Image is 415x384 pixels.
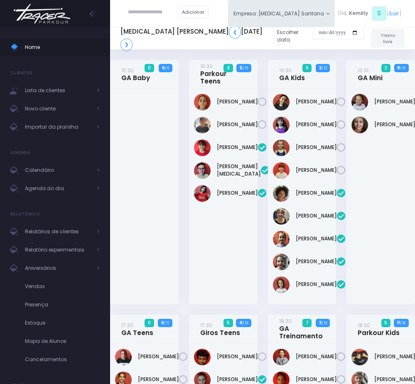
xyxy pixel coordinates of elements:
[273,139,290,156] img: Manuela Andrade Bertolla
[25,336,100,347] span: Mapa de Alunos
[243,320,248,325] small: / 10
[349,10,368,17] span: Kemilly
[351,94,368,110] img: Malu Souza de Carvalho
[217,189,258,197] a: [PERSON_NAME]
[217,98,258,105] a: [PERSON_NAME]
[397,320,400,326] strong: 11
[351,117,368,133] img: Maria Helena Coelho Mariano
[178,6,209,18] a: Adicionar
[200,63,213,70] small: 16:30
[25,354,100,365] span: Cancelamentos
[229,26,241,38] a: ❮
[296,235,337,242] a: [PERSON_NAME]
[358,66,383,82] a: 16:31GA Mini
[200,321,240,337] a: 17:30Giros Teens
[358,321,400,337] a: 18:30Parkour Kids
[161,320,164,326] strong: 6
[194,139,211,156] img: Anna Helena Roque Silva
[243,66,248,71] small: / 10
[273,231,290,247] img: Lara Prado Pfefer
[25,299,100,310] span: Presença
[397,65,400,71] strong: 8
[273,254,290,270] img: Mariana Garzuzi Palma
[194,349,211,365] img: João Pedro Oliveira de Meneses
[10,144,31,161] h4: Agenda
[25,42,100,53] span: Home
[25,318,100,328] span: Estoque
[165,66,169,71] small: / 6
[296,353,337,360] a: [PERSON_NAME]
[115,349,132,365] img: Ana Clara Martins Silva
[194,185,211,202] img: Lorena mie sato ayres
[389,10,399,17] a: Sair
[10,65,32,81] h4: Clientes
[121,66,150,82] a: 15:30GA Baby
[296,166,337,174] a: [PERSON_NAME]
[279,67,292,74] small: 16:30
[279,318,292,325] small: 18:30
[25,85,91,96] span: Lista de clientes
[217,121,258,128] a: [PERSON_NAME]
[322,66,327,71] small: / 12
[223,319,233,327] span: 5
[145,64,154,72] span: 0
[25,122,91,132] span: Importar da planilha
[400,66,405,71] small: / 10
[381,319,390,327] span: 5
[296,212,337,220] a: [PERSON_NAME]
[279,66,305,82] a: 16:30GA Kids
[121,321,153,337] a: 17:30GA Teens
[200,322,212,329] small: 17:30
[25,103,91,114] span: Novo cliente
[296,121,337,128] a: [PERSON_NAME]
[296,258,337,265] a: [PERSON_NAME]
[162,65,165,71] strong: 6
[240,65,243,71] strong: 5
[194,94,211,110] img: Anna Júlia Roque Silva
[138,353,179,360] a: [PERSON_NAME]
[121,322,133,329] small: 17:30
[335,5,405,22] div: [ ]
[217,353,258,360] a: [PERSON_NAME]
[120,39,133,51] a: ❯
[322,320,327,325] small: / 12
[25,183,91,194] span: Agenda do dia
[273,276,290,293] img: Nina Diniz Scatena Alves
[296,98,337,105] a: [PERSON_NAME]
[371,29,405,48] a: Treino livre
[273,94,290,110] img: Livia Baião Gomes
[358,67,368,74] small: 16:31
[400,320,405,325] small: / 16
[273,185,290,202] img: Giulia Coelho Mariano
[296,376,337,383] a: [PERSON_NAME]
[239,320,243,326] strong: 4
[25,245,91,255] span: Relatório experimentais
[200,62,244,85] a: 16:30Parkour Teens
[319,320,322,326] strong: 3
[223,64,233,72] span: 3
[25,226,91,237] span: Relatórios de clientes
[217,144,258,151] a: [PERSON_NAME]
[25,165,91,176] span: Calendário
[351,349,368,365] img: Bernardo campos sallum
[279,317,323,340] a: 18:30GA Treinamento
[319,65,322,71] strong: 3
[25,281,100,292] span: Vendas
[194,117,211,133] img: Lucas figueiredo guedes
[25,263,91,274] span: Aniversários
[381,64,390,72] span: 2
[120,26,271,51] h5: [MEDICAL_DATA] [PERSON_NAME] [DATE]
[273,349,290,365] img: Julia Ruggero Rodrigues
[217,163,261,178] a: [PERSON_NAME][MEDICAL_DATA]
[273,208,290,225] img: Heloisa Frederico Mota
[121,67,134,74] small: 15:30
[194,162,211,179] img: João Vitor Fontan Nicoleti
[372,6,386,21] span: S
[138,376,179,383] a: [PERSON_NAME]
[217,376,258,383] a: [PERSON_NAME]
[338,10,348,17] span: Olá,
[296,144,337,151] a: [PERSON_NAME]
[273,162,290,179] img: Mariana Namie Takatsuki Momesso
[302,64,312,72] span: 5
[296,189,337,197] a: [PERSON_NAME]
